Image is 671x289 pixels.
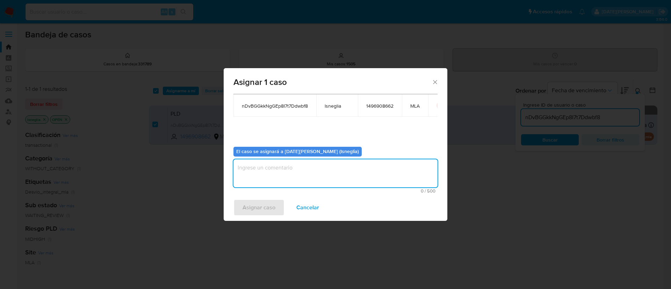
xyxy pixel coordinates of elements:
span: Cancelar [296,200,319,215]
button: icon-button [436,101,445,110]
span: lsneglia [325,103,349,109]
span: Máximo 500 caracteres [236,189,435,193]
button: Cancelar [287,199,328,216]
span: nDvBGGkkNgGEp8I7t7Ddwbf8 [242,103,308,109]
span: Asignar 1 caso [233,78,432,86]
button: Cerrar ventana [432,79,438,85]
span: 1496908662 [366,103,394,109]
b: El caso se asignará a [DATE][PERSON_NAME] (lsneglia) [236,148,359,155]
div: assign-modal [224,68,447,221]
span: MLA [410,103,420,109]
